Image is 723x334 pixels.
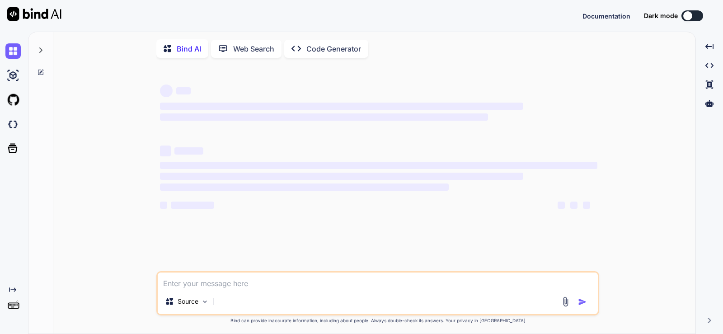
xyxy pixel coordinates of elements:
span: ‌ [160,85,173,97]
span: ‌ [160,103,523,110]
img: icon [578,297,587,306]
span: ‌ [174,147,203,155]
img: githubLight [5,92,21,108]
span: ‌ [160,173,523,180]
img: attachment [560,296,571,307]
span: ‌ [160,202,167,209]
span: ‌ [558,202,565,209]
span: ‌ [160,162,597,169]
span: ‌ [160,183,449,191]
img: Pick Models [201,298,209,306]
span: ‌ [171,202,214,209]
img: darkCloudIdeIcon [5,117,21,132]
span: ‌ [160,113,488,121]
span: Documentation [582,12,630,20]
span: ‌ [176,87,191,94]
span: ‌ [160,146,171,156]
img: ai-studio [5,68,21,83]
p: Web Search [233,43,274,54]
p: Code Generator [306,43,361,54]
button: Documentation [582,11,630,21]
span: ‌ [570,202,577,209]
p: Bind can provide inaccurate information, including about people. Always double-check its answers.... [156,317,599,324]
img: chat [5,43,21,59]
span: ‌ [583,202,590,209]
img: Bind AI [7,7,61,21]
p: Bind AI [177,43,201,54]
p: Source [178,297,198,306]
span: Dark mode [644,11,678,20]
